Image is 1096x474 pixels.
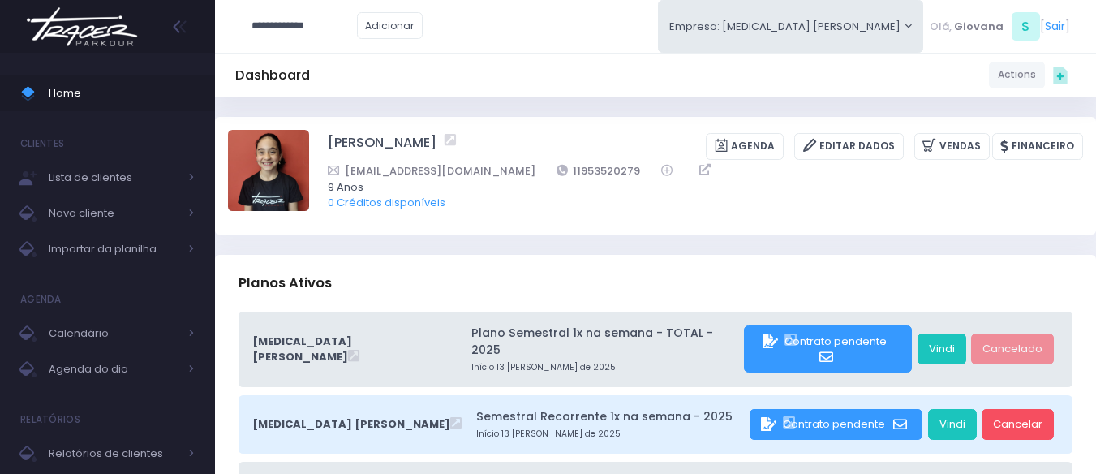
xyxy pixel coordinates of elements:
[918,334,966,364] a: Vindi
[989,62,1045,88] a: Actions
[20,127,64,160] h4: Clientes
[471,361,738,374] small: Início 13 [PERSON_NAME] de 2025
[49,443,178,464] span: Relatórios de clientes
[476,428,745,441] small: Início 13 [PERSON_NAME] de 2025
[252,334,445,365] span: [MEDICAL_DATA] [PERSON_NAME]
[49,203,178,224] span: Novo cliente
[928,409,977,440] a: Vindi
[328,133,436,160] a: [PERSON_NAME]
[49,83,195,104] span: Home
[328,179,1062,196] span: 9 Anos
[328,162,535,179] a: [EMAIL_ADDRESS][DOMAIN_NAME]
[471,325,738,359] a: Plano Semestral 1x na semana - TOTAL - 2025
[476,408,745,425] a: Semestral Recorrente 1x na semana - 2025
[992,133,1083,160] a: Financeiro
[783,416,885,432] span: Contrato pendente
[954,19,1004,35] span: Giovana
[239,260,332,306] h3: Planos Ativos
[784,334,887,349] span: Contrato pendente
[49,359,178,380] span: Agenda do dia
[49,323,178,344] span: Calendário
[923,8,1076,45] div: [ ]
[794,133,904,160] a: Editar Dados
[252,416,450,433] span: [MEDICAL_DATA] [PERSON_NAME]
[49,167,178,188] span: Lista de clientes
[228,130,309,211] img: Melissa Hubert
[1012,12,1040,41] span: S
[982,409,1054,440] a: Cancelar
[49,239,178,260] span: Importar da planilha
[328,195,445,210] a: 0 Créditos disponíveis
[20,403,80,436] h4: Relatórios
[557,162,641,179] a: 11953520279
[235,67,310,84] h5: Dashboard
[914,133,990,160] a: Vendas
[20,283,62,316] h4: Agenda
[930,19,952,35] span: Olá,
[1045,18,1065,35] a: Sair
[357,12,423,39] a: Adicionar
[706,133,784,160] a: Agenda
